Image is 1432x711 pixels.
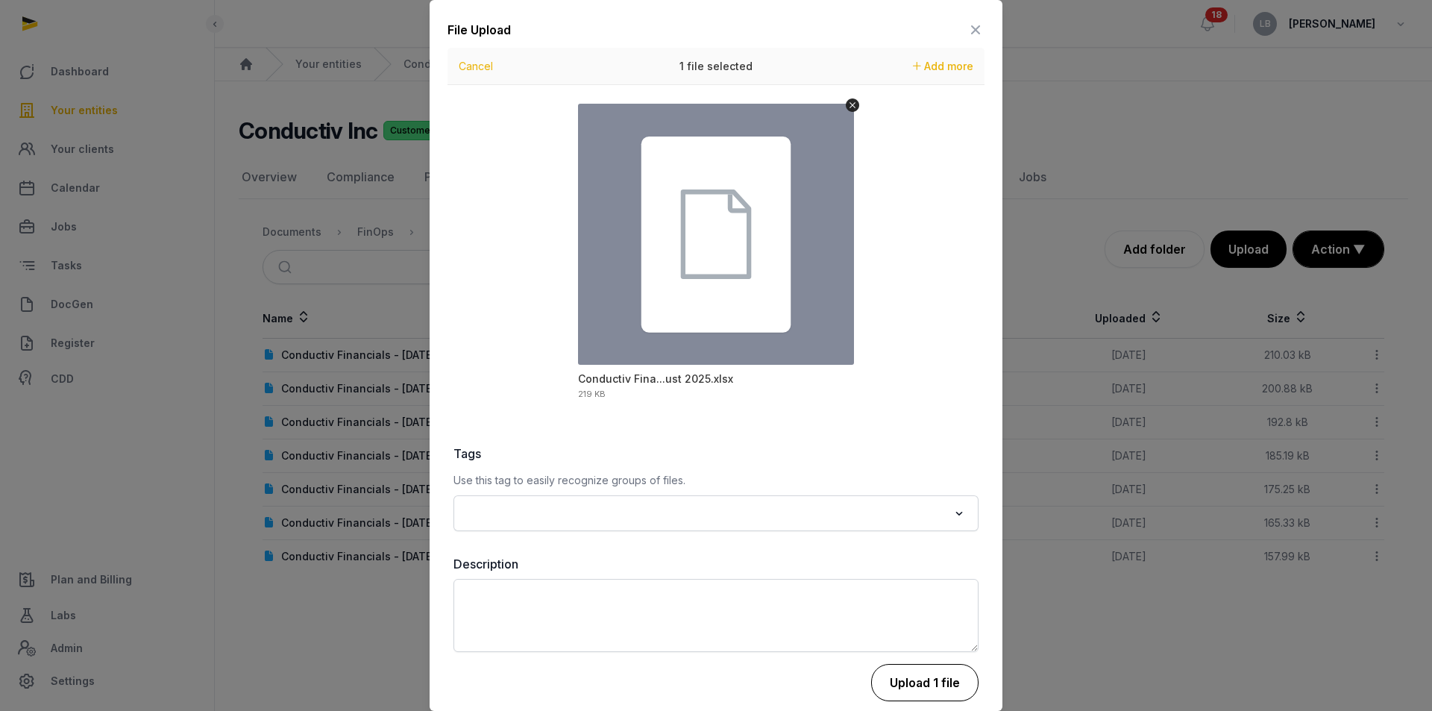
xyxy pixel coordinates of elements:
button: Remove file [846,98,859,112]
div: Search for option [461,500,971,527]
input: Search for option [462,503,948,524]
div: Uppy Dashboard [447,48,984,421]
label: Tags [453,445,979,463]
span: Add more [924,60,973,72]
div: File Upload [447,21,511,39]
button: Add more files [907,56,979,77]
button: Upload 1 file [871,664,979,701]
div: 1 file selected [604,48,828,85]
label: Description [453,555,979,573]
div: Conductiv Financials - August 2025.xlsx [578,372,733,386]
div: 219 KB [578,390,606,398]
button: Cancel [454,56,497,77]
p: Use this tag to easily recognize groups of files. [453,472,979,489]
